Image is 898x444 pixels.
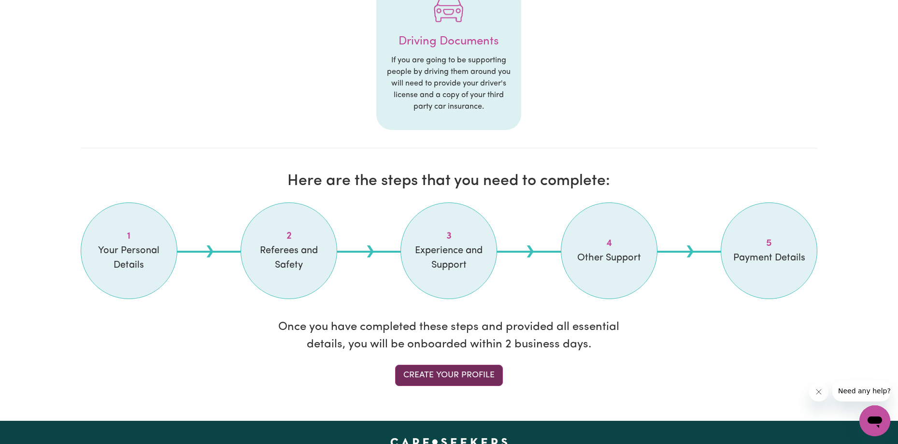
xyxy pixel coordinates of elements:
[253,243,325,272] span: Referees and Safety
[573,236,645,251] span: Step 4
[6,7,58,14] span: Need any help?
[809,382,828,401] iframe: Close message
[93,243,165,272] span: Your Personal Details
[413,229,485,243] span: Step 3
[93,229,165,243] span: Step 1
[733,236,805,251] span: Step 5
[386,55,512,113] p: If you are going to be supporting people by driving them around you will need to provide your dri...
[733,251,805,265] span: Payment Details
[832,380,890,401] iframe: Message from company
[81,172,817,190] h2: Here are the steps that you need to complete:
[573,251,645,265] span: Other Support
[268,318,630,353] p: Once you have completed these steps and provided all essential details, you will be onboarded wit...
[253,229,325,243] span: Step 2
[395,365,503,386] a: Create your profile
[859,405,890,436] iframe: Button to launch messaging window
[413,243,485,272] span: Experience and Support
[386,35,512,49] h4: Driving Documents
